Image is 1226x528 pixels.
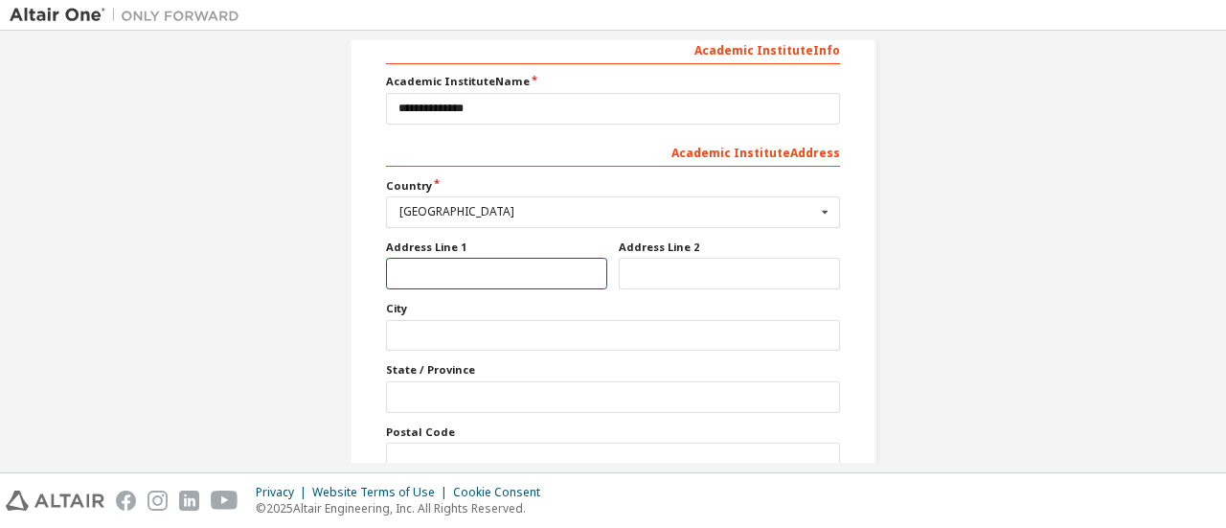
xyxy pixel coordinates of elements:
[211,491,238,511] img: youtube.svg
[386,425,840,440] label: Postal Code
[6,491,104,511] img: altair_logo.svg
[453,485,552,500] div: Cookie Consent
[10,6,249,25] img: Altair One
[619,240,840,255] label: Address Line 2
[386,34,840,64] div: Academic Institute Info
[386,362,840,378] label: State / Province
[116,491,136,511] img: facebook.svg
[386,178,840,194] label: Country
[386,136,840,167] div: Academic Institute Address
[256,500,552,517] p: © 2025 Altair Engineering, Inc. All Rights Reserved.
[386,240,607,255] label: Address Line 1
[256,485,312,500] div: Privacy
[312,485,453,500] div: Website Terms of Use
[148,491,168,511] img: instagram.svg
[386,74,840,89] label: Academic Institute Name
[399,206,816,218] div: [GEOGRAPHIC_DATA]
[386,301,840,316] label: City
[179,491,199,511] img: linkedin.svg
